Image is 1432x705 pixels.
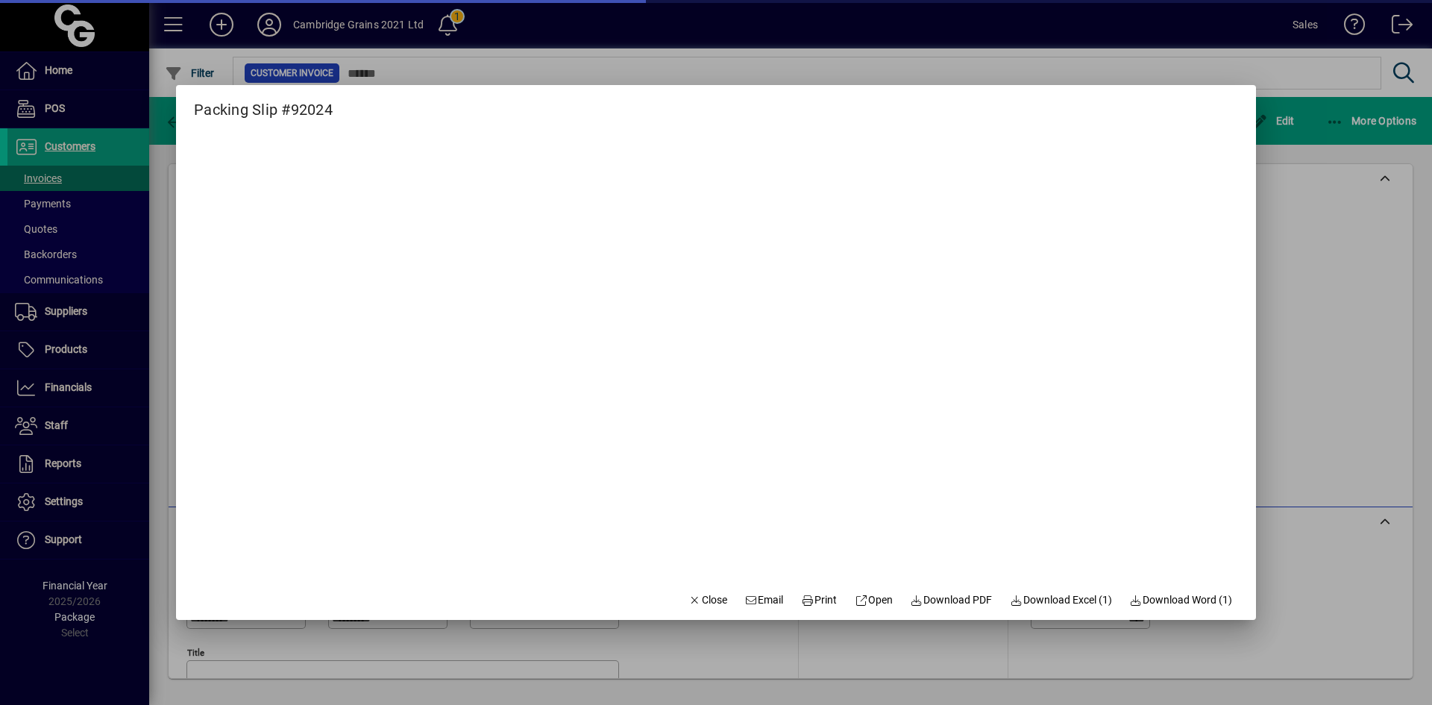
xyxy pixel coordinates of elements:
[688,592,727,608] span: Close
[176,85,351,122] h2: Packing Slip #92024
[905,587,999,614] a: Download PDF
[1004,587,1118,614] button: Download Excel (1)
[1010,592,1112,608] span: Download Excel (1)
[795,587,843,614] button: Print
[745,592,784,608] span: Email
[801,592,837,608] span: Print
[849,587,899,614] a: Open
[1130,592,1233,608] span: Download Word (1)
[911,592,993,608] span: Download PDF
[1124,587,1239,614] button: Download Word (1)
[739,587,790,614] button: Email
[855,592,893,608] span: Open
[682,587,733,614] button: Close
